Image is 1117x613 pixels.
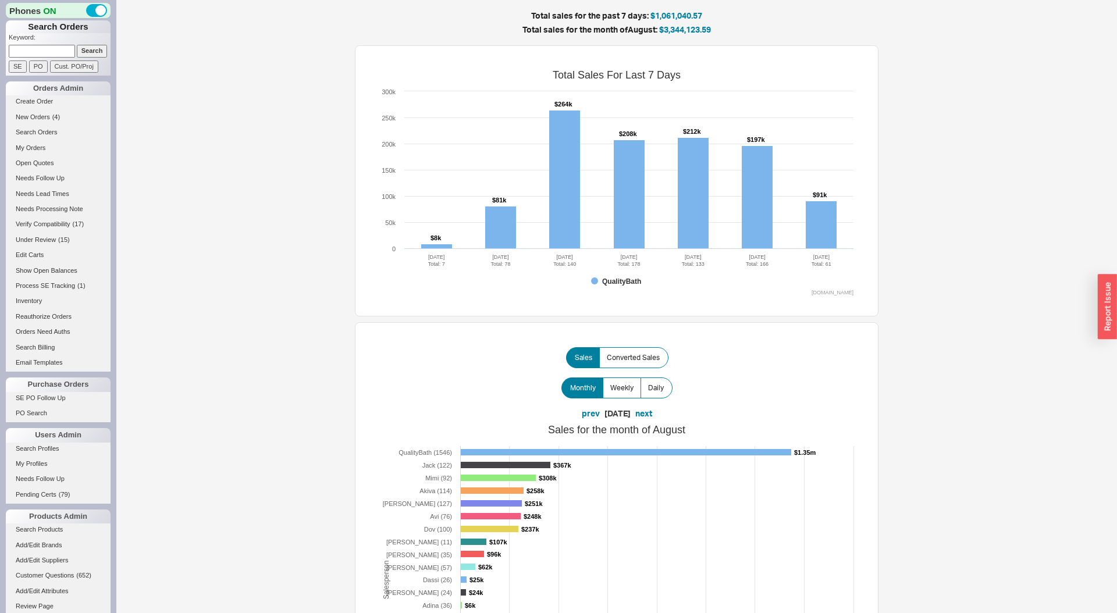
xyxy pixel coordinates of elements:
[6,218,111,230] a: Verify Compatibility(17)
[487,551,501,558] tspan: $96k
[16,475,65,482] span: Needs Follow Up
[382,560,390,599] tspan: Salesperson
[469,589,483,596] tspan: $24k
[492,254,508,260] tspan: [DATE]
[621,254,637,260] tspan: [DATE]
[6,407,111,419] a: PO Search
[16,282,75,289] span: Process SE Tracking
[16,113,50,120] span: New Orders
[52,113,60,120] span: ( 4 )
[77,45,108,57] input: Search
[392,245,396,252] text: 0
[382,167,396,174] text: 150k
[6,554,111,566] a: Add/Edit Suppliers
[635,408,652,419] button: next
[6,20,111,33] h1: Search Orders
[73,220,84,227] span: ( 17 )
[685,254,701,260] tspan: [DATE]
[746,261,769,267] tspan: Total: 166
[399,449,452,456] tspan: QualityBath (1546)
[16,220,70,227] span: Verify Compatibility
[604,408,631,419] div: [DATE]
[570,383,596,393] span: Monthly
[386,564,452,571] tspan: [PERSON_NAME] (57)
[428,254,444,260] tspan: [DATE]
[16,491,56,498] span: Pending Certs
[419,487,452,494] tspan: Akiva (114)
[423,576,452,583] tspan: Dassi (26)
[6,509,111,523] div: Products Admin
[527,487,545,494] tspan: $258k
[6,142,111,154] a: My Orders
[386,539,452,546] tspan: [PERSON_NAME] (11)
[465,602,476,609] tspan: $6k
[6,295,111,307] a: Inventory
[6,600,111,612] a: Review Page
[59,491,70,498] span: ( 79 )
[250,12,983,20] h5: Total sales for the past 7 days:
[747,136,765,143] tspan: $197k
[602,277,641,286] tspan: QualityBath
[610,383,634,393] span: Weekly
[749,254,765,260] tspan: [DATE]
[6,111,111,123] a: New Orders(4)
[6,157,111,169] a: Open Quotes
[548,424,685,436] tspan: Sales for the month of August
[813,254,830,260] tspan: [DATE]
[683,128,701,135] tspan: $212k
[250,26,983,34] h5: Total sales for the month of August :
[469,576,484,583] tspan: $25k
[6,249,111,261] a: Edit Carts
[607,353,660,362] span: Converted Sales
[575,353,592,362] span: Sales
[50,60,98,73] input: Cust. PO/Proj
[382,115,396,122] text: 250k
[16,572,74,579] span: Customer Questions
[6,523,111,536] a: Search Products
[6,234,111,246] a: Under Review(15)
[812,261,831,267] tspan: Total: 61
[6,326,111,338] a: Orders Need Auths
[382,88,396,95] text: 300k
[478,564,493,571] tspan: $62k
[6,473,111,485] a: Needs Follow Up
[553,462,571,469] tspan: $367k
[6,95,111,108] a: Create Order
[650,10,702,20] span: $1,061,040.57
[6,188,111,200] a: Needs Lead Times
[525,500,543,507] tspan: $251k
[617,261,640,267] tspan: Total: 178
[489,539,507,546] tspan: $107k
[6,265,111,277] a: Show Open Balances
[77,282,85,289] span: ( 1 )
[425,475,452,482] tspan: Mimi (92)
[16,174,65,181] span: Needs Follow Up
[43,5,56,17] span: ON
[6,3,111,18] div: Phones
[9,33,111,45] p: Keyword:
[6,443,111,455] a: Search Profiles
[6,489,111,501] a: Pending Certs(79)
[6,311,111,323] a: Reauthorize Orders
[582,408,600,419] button: prev
[6,81,111,95] div: Orders Admin
[6,539,111,551] a: Add/Edit Brands
[6,569,111,582] a: Customer Questions(652)
[619,130,637,137] tspan: $208k
[659,24,711,34] span: $3,344,123.59
[386,589,452,596] tspan: [PERSON_NAME] (24)
[648,383,664,393] span: Daily
[6,341,111,354] a: Search Billing
[422,462,452,469] tspan: Jack (122)
[813,191,827,198] tspan: $91k
[386,551,452,558] tspan: [PERSON_NAME] (35)
[16,205,83,212] span: Needs Processing Note
[9,60,27,73] input: SE
[539,475,557,482] tspan: $308k
[382,193,396,200] text: 100k
[490,261,510,267] tspan: Total: 78
[383,500,452,507] tspan: [PERSON_NAME] (127)
[794,449,816,456] tspan: $1.35m
[6,172,111,184] a: Needs Follow Up
[76,572,91,579] span: ( 652 )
